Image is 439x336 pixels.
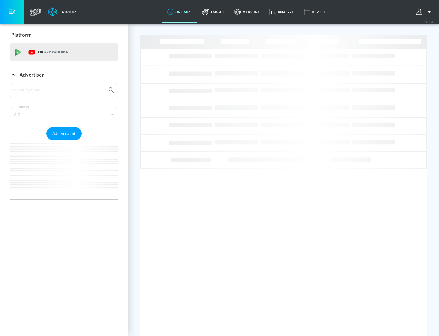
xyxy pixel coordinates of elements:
a: Atrium [48,7,77,16]
a: Report [299,1,331,23]
a: optimize [162,1,197,23]
div: Atrium [59,9,77,15]
div: Advertiser [10,83,118,199]
div: Platform [10,26,118,43]
p: Youtube [52,49,68,55]
p: DV360: [38,49,68,56]
button: Add Account [46,127,82,140]
span: v 4.25.4 [424,20,433,24]
div: A-Z [10,107,118,122]
nav: list of Advertiser [10,140,118,199]
label: Sort By [17,105,30,109]
div: Advertiser [10,66,118,83]
a: Target [197,1,229,23]
div: DV360: Youtube [10,43,118,61]
span: Add Account [52,130,76,137]
p: Platform [11,31,32,38]
a: measure [229,1,265,23]
input: Search by name [12,86,105,94]
a: Analyze [265,1,299,23]
p: Advertiser [20,71,44,78]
